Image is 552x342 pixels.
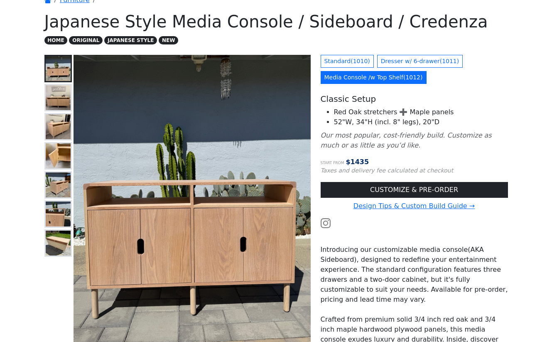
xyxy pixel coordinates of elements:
img: Media Console /w Top Shelf - Backpanel [46,231,71,256]
a: Design Tips & Custom Build Guide → [353,202,475,210]
span: ORIGINAL [69,36,103,44]
i: Our most popular, cost-friendly build. Customize as much or as little as you’d like. [321,131,492,149]
a: Standard(1010) [321,55,374,68]
h1: Japanese Style Media Console / Sideboard / Credenza [44,12,508,32]
small: Start from [321,161,344,165]
img: Media Console /w Top Shelf - Inside & Outside Round Corners [46,202,71,226]
p: Introducing our customizable media console(AKA Sideboard), designed to redefine your entertainmen... [321,245,508,305]
small: Taxes and delivery fee calculated at checkout [321,167,454,174]
a: CUSTOMIZE & PRE-ORDER [321,182,508,198]
a: Dresser w/ 6-drawer(1011) [377,55,463,68]
li: Red Oak stretchers ➕ Maple panels [334,107,508,117]
img: Media Console /w Top Shelf - Blank Face Right View [46,114,71,139]
img: Media Console /w Top Shelf - Cutoff Side View [46,172,71,197]
img: Media Console /w Top Shelf - Front [46,56,71,81]
h5: Classic Setup [321,94,508,104]
a: Watch the build video or pictures on Instagram [321,219,331,226]
span: JAPANESE STYLE [104,36,157,44]
a: Media Console /w Top Shelf(1012) [321,71,427,84]
span: HOME [44,36,68,44]
img: Media Console /w Top Shelf - Blank Face Front View [46,85,71,110]
span: $ 1435 [346,158,369,166]
li: 52"W, 34"H (incl. 8" legs), 20"D [334,117,508,127]
span: NEW [159,36,178,44]
img: Media Console /w Top Shelf - Sold Red Oak Doors [46,143,71,168]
